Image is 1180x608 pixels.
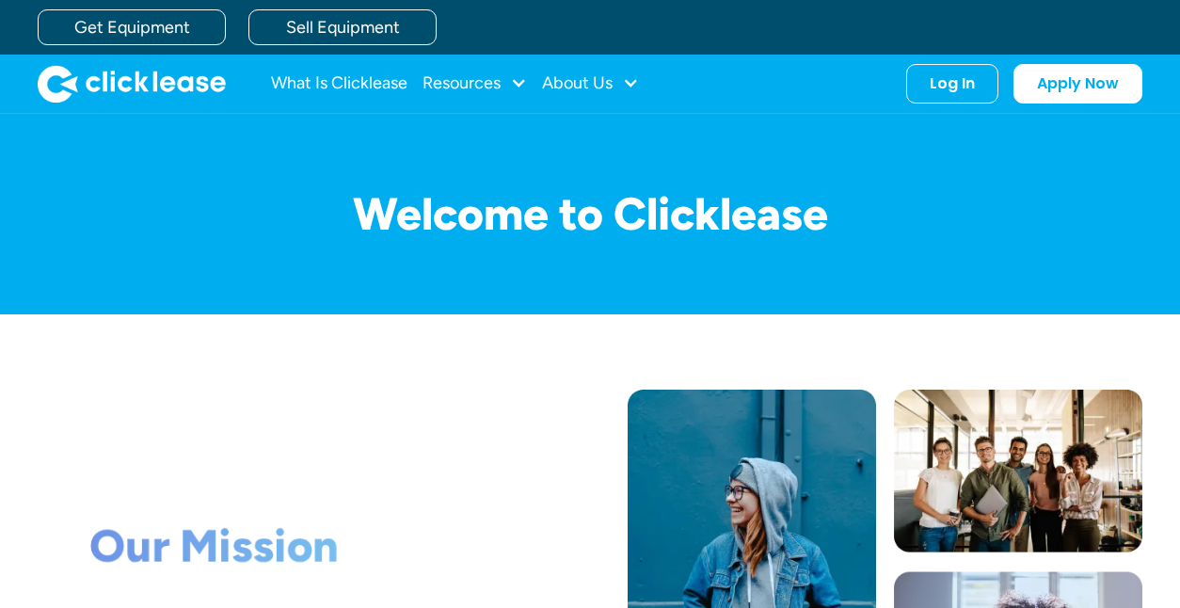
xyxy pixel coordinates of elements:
a: Apply Now [1013,64,1142,104]
div: Log In [930,74,975,93]
div: Resources [423,65,527,103]
a: Sell Equipment [248,9,437,45]
div: About Us [542,65,639,103]
a: Get Equipment [38,9,226,45]
h1: Welcome to Clicklease [38,189,1142,239]
a: What Is Clicklease [271,65,407,103]
img: Clicklease logo [38,65,226,103]
a: home [38,65,226,103]
h1: Our Mission [89,520,541,574]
